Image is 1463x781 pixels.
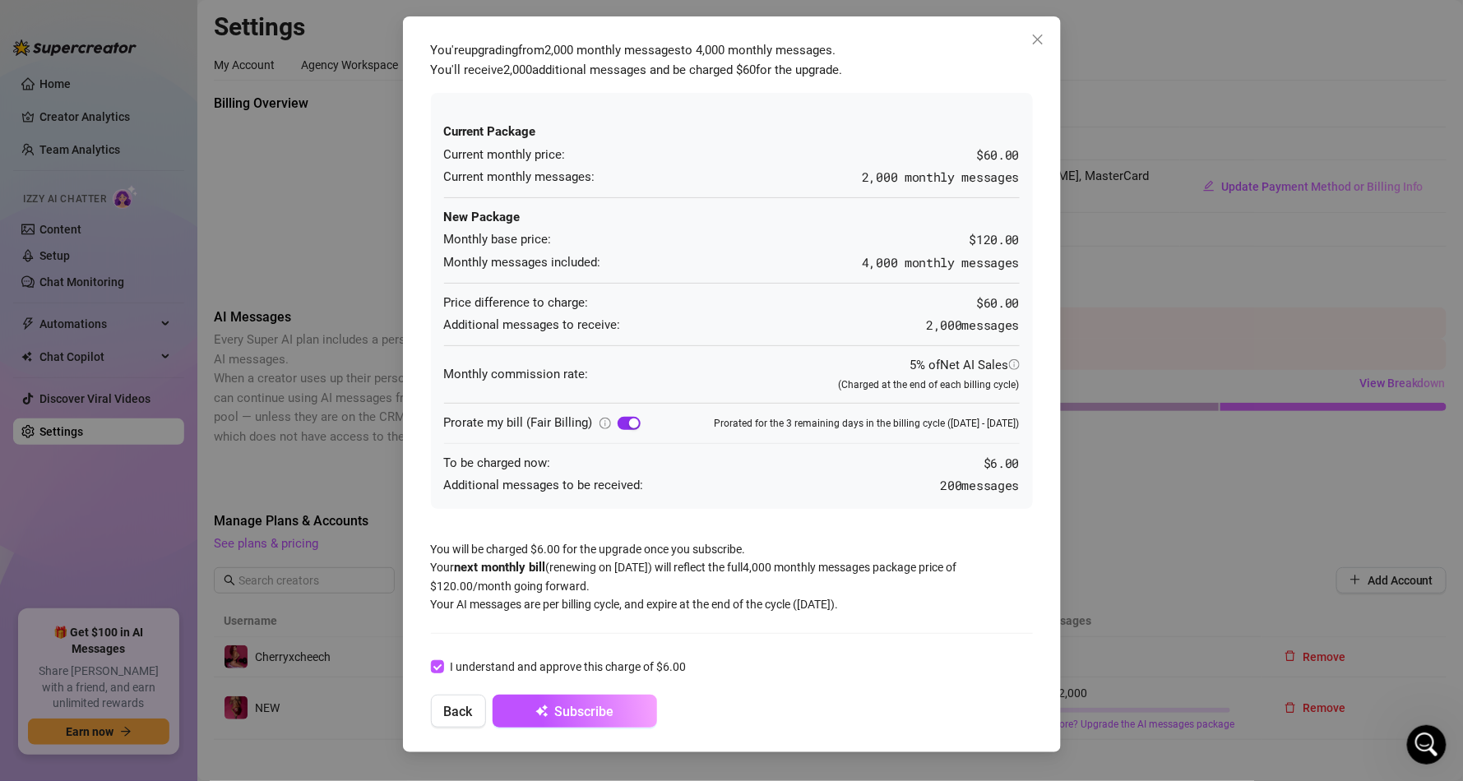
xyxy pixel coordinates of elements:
div: • 2h ago [172,248,219,266]
button: Subscribe [493,695,657,728]
span: Prorated for the 3 remaining days in the billing cycle ([DATE] - [DATE]) [715,416,1020,432]
span: Current monthly messages: [444,168,595,187]
span: 5% of [910,358,1020,372]
span: Current monthly price: [444,146,566,165]
span: Additional messages to receive: [444,316,621,335]
button: Help [164,513,247,579]
div: [PERSON_NAME] [73,248,169,266]
span: info-circle [600,418,611,429]
span: Back [444,704,473,719]
span: (Charged at the end of each billing cycle) [839,379,1020,390]
span: 4,000 monthly messages [862,254,1019,270]
img: 🚀 New Release: Like & Comment Bumps [17,380,312,495]
span: Monthly base price: [444,230,552,250]
span: Home [22,554,59,566]
button: News [247,513,329,579]
img: Profile image for Yoni [176,26,209,59]
div: Recent message [34,207,295,224]
div: You will be charged $6.00 for the upgrade once you subscribe. Your (renewing on [DATE] ) will ref... [423,33,1041,736]
strong: Current Package [444,124,536,139]
span: and with the renewal of the membership , do i also get additional messages ? Sorry for all the qu... [73,233,1033,246]
div: + 2 labels [94,508,162,526]
span: Close [1025,33,1051,46]
span: You're upgrading from 2,000 monthly messages to 4,000 monthly messages . You'll receive 2,000 add... [431,43,843,77]
span: close [1031,33,1044,46]
span: Help [192,554,219,566]
div: Profile image for Joe [238,26,271,59]
button: Messages [82,513,164,579]
strong: next monthly bill [455,560,546,575]
span: News [272,554,303,566]
span: Messages [95,554,152,566]
span: Subscribe [555,704,614,719]
div: Net AI Sales [941,356,1020,376]
span: $60.00 [976,146,1019,165]
span: Prorate my bill (Fair Billing) [444,415,593,430]
button: Find a time [34,326,295,358]
p: How can we help? [33,145,296,173]
button: Back [431,695,486,728]
button: Close [1025,26,1051,53]
span: 200 messages [941,476,1020,496]
iframe: Intercom live chat [1407,725,1447,765]
span: To be charged now: [444,454,551,474]
img: logo [33,33,143,55]
span: I understand and approve this charge of $6.00 [444,658,693,676]
img: Profile image for Ella [34,232,67,265]
div: Recent messageProfile image for Ellaand with the renewal of the membership , do i also get additi... [16,193,313,280]
p: Hi Kitten 👋 [33,117,296,145]
span: Additional messages to be received: [444,476,644,496]
strong: New Package [444,210,521,224]
img: Profile image for Ella [207,26,240,59]
span: $120.00 [970,230,1020,250]
span: $ 60.00 [976,293,1019,313]
span: Monthly commission rate: [444,365,589,385]
span: $ 6.00 [984,454,1020,474]
span: Price difference to charge: [444,293,589,313]
span: 2,000 messages [926,316,1019,335]
div: Close [283,26,313,56]
div: Schedule a FREE consulting call: [34,302,295,319]
span: 2,000 monthly messages [862,168,1019,187]
span: info-circle [1009,359,1020,370]
div: 🚀 New Release: Like & Comment BumpsFeature+ 2 labels [16,379,313,605]
div: Profile image for Ellaand with the renewal of the membership , do i also get additional messages ... [17,218,312,279]
span: Monthly messages included: [444,253,601,273]
div: Feature [34,508,87,526]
